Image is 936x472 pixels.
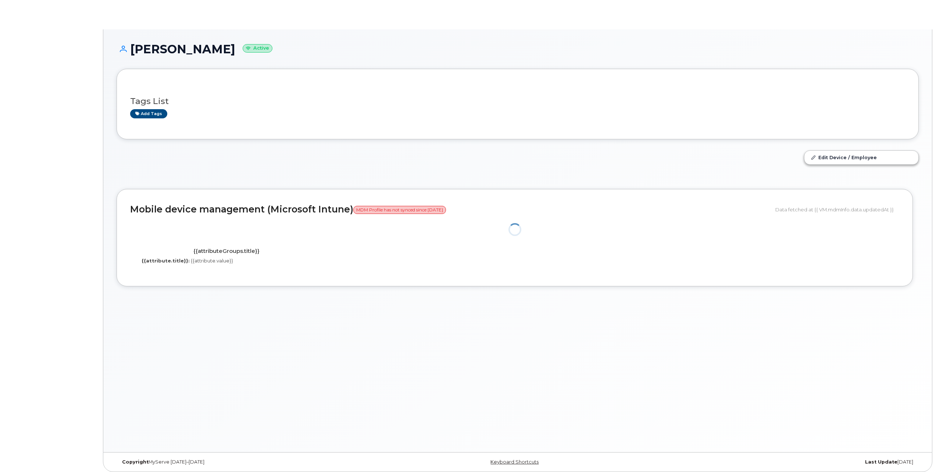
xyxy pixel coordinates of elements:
label: {{attribute.title}}: [142,257,190,264]
div: [DATE] [651,459,919,465]
div: Data fetched at {{ VM.mdmInfo.data.updatedAt }} [775,203,899,217]
small: Active [243,44,272,53]
h2: Mobile device management (Microsoft Intune) [130,204,770,215]
h4: {{attributeGroups.title}} [136,248,317,254]
div: MyServe [DATE]–[DATE] [117,459,384,465]
strong: Copyright [122,459,149,465]
h1: [PERSON_NAME] [117,43,919,56]
strong: Last Update [865,459,897,465]
a: Edit Device / Employee [804,151,918,164]
a: Keyboard Shortcuts [490,459,539,465]
span: {{attribute.value}} [191,258,233,264]
h3: Tags List [130,97,905,106]
a: Add tags [130,109,167,118]
span: MDM Profile has not synced since [DATE] [353,206,446,214]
